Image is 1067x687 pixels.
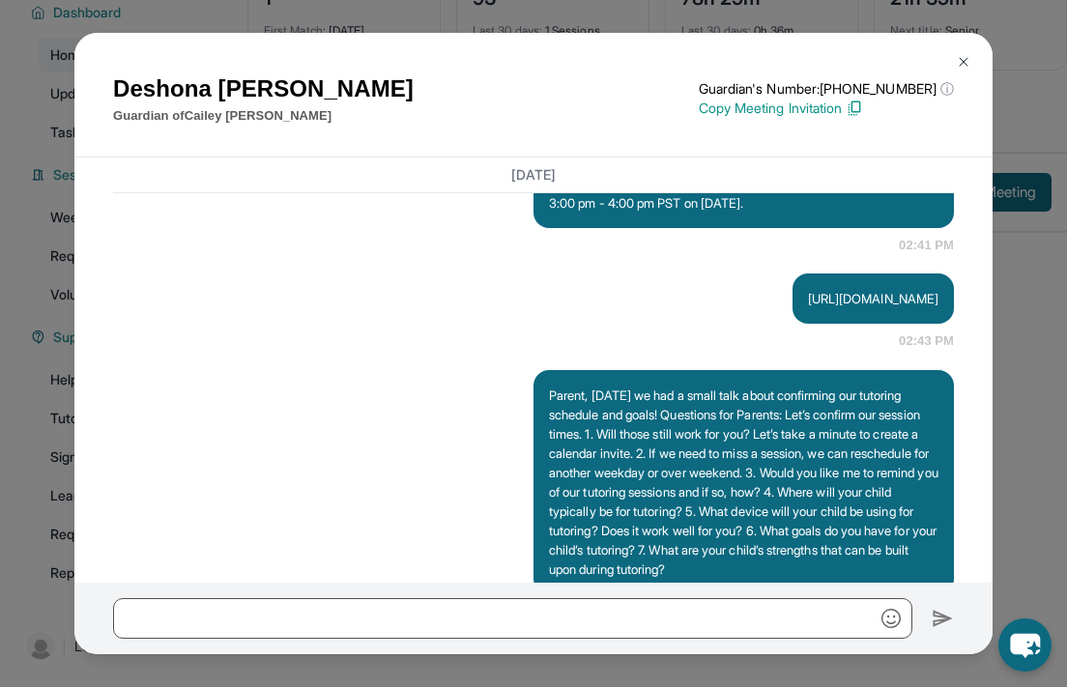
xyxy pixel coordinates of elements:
span: 02:41 PM [899,236,954,255]
button: chat-button [998,618,1052,672]
h3: [DATE] [113,165,954,185]
p: Guardian of Cailey [PERSON_NAME] [113,106,414,126]
p: Copy Meeting Invitation [699,99,954,118]
img: Send icon [932,607,954,630]
img: Emoji [881,609,901,628]
p: Guardian's Number: [PHONE_NUMBER] [699,79,954,99]
h1: Deshona [PERSON_NAME] [113,72,414,106]
p: Parent, [DATE] we had a small talk about confirming our tutoring schedule and goals! Questions fo... [549,386,938,579]
img: Copy Icon [846,100,863,117]
img: Close Icon [956,54,971,70]
span: ⓘ [940,79,954,99]
span: 02:43 PM [899,331,954,351]
p: [URL][DOMAIN_NAME] [808,289,938,308]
